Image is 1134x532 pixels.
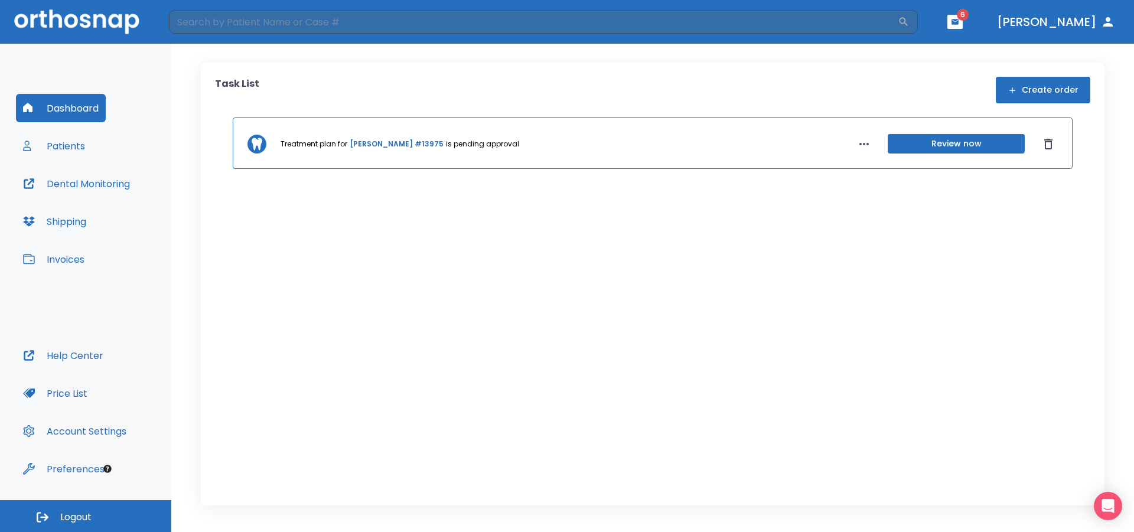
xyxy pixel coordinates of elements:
[60,511,92,524] span: Logout
[992,11,1120,32] button: [PERSON_NAME]
[957,9,969,21] span: 6
[888,134,1025,154] button: Review now
[1039,135,1058,154] button: Dismiss
[996,77,1090,103] button: Create order
[16,207,93,236] button: Shipping
[16,341,110,370] button: Help Center
[16,94,106,122] button: Dashboard
[16,132,92,160] button: Patients
[215,77,259,103] p: Task List
[16,417,133,445] button: Account Settings
[281,139,347,149] p: Treatment plan for
[16,455,112,483] button: Preferences
[1094,492,1122,520] div: Open Intercom Messenger
[16,245,92,273] button: Invoices
[14,9,139,34] img: Orthosnap
[16,379,94,407] button: Price List
[16,169,137,198] button: Dental Monitoring
[446,139,519,149] p: is pending approval
[102,464,113,474] div: Tooltip anchor
[350,139,444,149] a: [PERSON_NAME] #13975
[169,10,898,34] input: Search by Patient Name or Case #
